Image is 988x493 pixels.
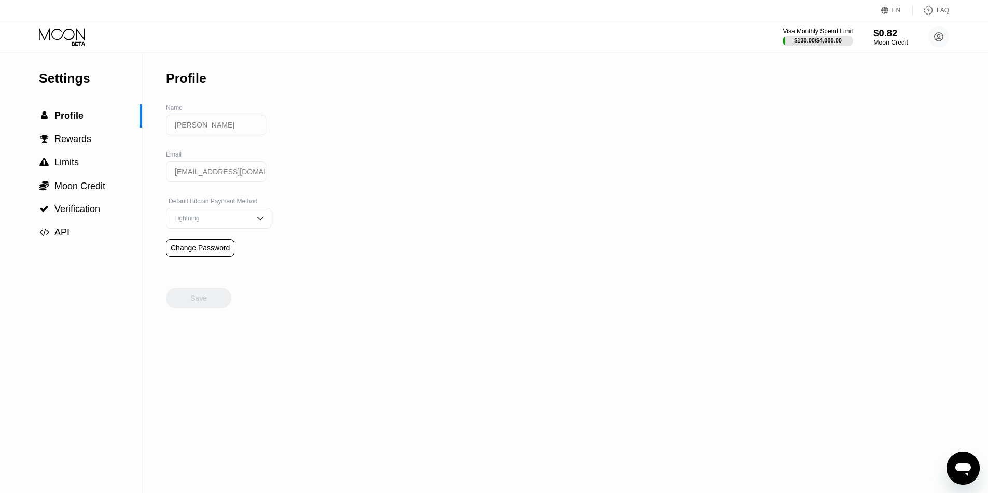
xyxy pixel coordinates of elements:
[39,204,49,214] span: 
[873,39,908,46] div: Moon Credit
[39,228,49,237] span: 
[54,134,91,144] span: Rewards
[794,37,842,44] div: $130.00 / $4,000.00
[54,110,84,121] span: Profile
[166,71,206,86] div: Profile
[39,180,49,191] span: 
[54,181,105,191] span: Moon Credit
[881,5,913,16] div: EN
[166,151,271,158] div: Email
[913,5,949,16] div: FAQ
[54,204,100,214] span: Verification
[39,71,142,86] div: Settings
[166,198,271,205] div: Default Bitcoin Payment Method
[873,27,908,46] div: $0.82Moon Credit
[39,134,49,144] div: 
[892,7,901,14] div: EN
[166,239,234,257] div: Change Password
[54,157,79,167] span: Limits
[171,244,230,252] div: Change Password
[41,111,48,120] span: 
[873,27,908,38] div: $0.82
[39,111,49,120] div: 
[783,27,853,46] div: Visa Monthly Spend Limit$130.00/$4,000.00
[947,452,980,485] iframe: Button to launch messaging window
[172,215,250,222] div: Lightning
[783,27,853,35] div: Visa Monthly Spend Limit
[40,134,49,144] span: 
[166,104,271,111] div: Name
[937,7,949,14] div: FAQ
[54,227,69,237] span: API
[39,158,49,167] span: 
